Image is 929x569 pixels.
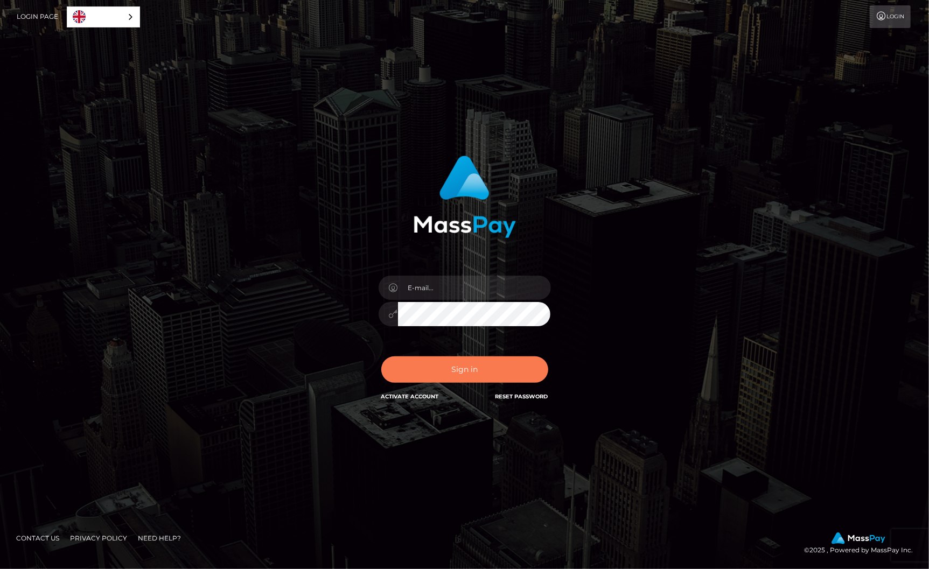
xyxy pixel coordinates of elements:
div: © 2025 , Powered by MassPay Inc. [804,532,921,556]
a: Activate Account [381,393,439,400]
a: Login [870,5,911,28]
a: Reset Password [495,393,548,400]
img: MassPay [832,532,885,544]
input: E-mail... [398,276,551,300]
a: English [67,7,139,27]
button: Sign in [381,356,548,383]
a: Need Help? [134,530,185,546]
a: Login Page [17,5,58,28]
div: Language [67,6,140,27]
aside: Language selected: English [67,6,140,27]
a: Privacy Policy [66,530,131,546]
a: Contact Us [12,530,64,546]
img: MassPay Login [414,156,516,238]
